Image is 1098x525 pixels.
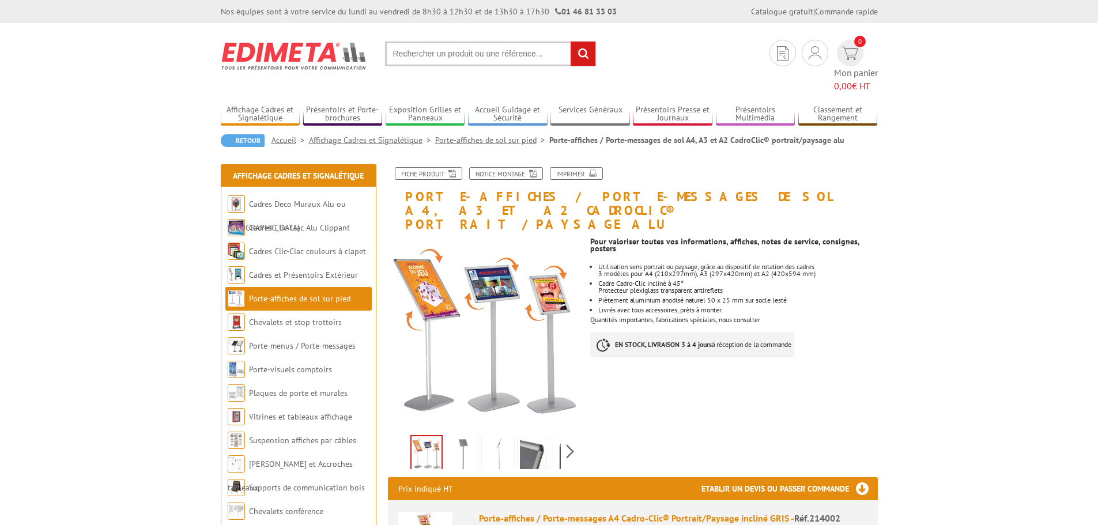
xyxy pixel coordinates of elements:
[794,512,840,524] span: Réf.214002
[484,437,512,473] img: porte_affiches_214002_214003_profil.jpg
[842,47,858,60] img: devis rapide
[221,105,300,124] a: Affichage Cadres et Signalétique
[379,167,886,232] h1: Porte-affiches / Porte-messages de sol A4, A3 et A2 CadroClic® portrait/paysage alu
[716,105,795,124] a: Présentoirs Multimédia
[751,6,813,17] a: Catalogue gratuit
[565,442,576,461] span: Next
[834,80,878,93] span: € HT
[249,293,350,304] a: Porte-affiches de sol sur pied
[834,40,878,93] a: devis rapide 0 Mon panier 0,00€ HT
[615,340,712,349] strong: EN STOCK, LIVRAISON 3 à 4 jours
[249,388,348,398] a: Plaques de porte et murales
[834,80,852,92] span: 0,00
[386,105,465,124] a: Exposition Grilles et Panneaux
[249,435,356,445] a: Suspension affiches par câbles
[854,36,866,47] span: 0
[571,41,595,66] input: rechercher
[556,437,583,473] img: porte-affiches-sol-blackline-cadres-inclines-sur-pied-droit_214002_2.jpg
[448,437,476,473] img: porte_affiches_214002_214003_sans_affiche.jpg
[228,314,245,331] img: Chevalets et stop trottoirs
[228,243,245,260] img: Cadres Clic-Clac couleurs à clapet
[550,167,603,180] a: Imprimer
[249,411,352,422] a: Vitrines et tableaux affichage
[435,135,549,145] a: Porte-affiches de sol sur pied
[228,432,245,449] img: Suspension affiches par câbles
[395,167,462,180] a: Fiche produit
[590,332,794,357] p: à réception de la commande
[590,236,859,254] strong: Pour valoriser toutes vos informations, affiches, notes de service, consignes, posters
[798,105,878,124] a: Classement et Rangement
[249,364,332,375] a: Porte-visuels comptoirs
[271,135,309,145] a: Accueil
[815,6,878,17] a: Commande rapide
[412,436,442,472] img: porte_affiches_214002_214003_214902.jpg
[228,455,245,473] img: Cimaises et Accroches tableaux
[228,361,245,378] img: Porte-visuels comptoirs
[228,290,245,307] img: Porte-affiches de sol sur pied
[309,135,435,145] a: Affichage Cadres et Signalétique
[633,105,712,124] a: Présentoirs Presse et Journaux
[598,280,877,294] li: Cadre Cadro-Clic incliné à 45° Protecteur plexiglass transparent antireflets
[834,66,878,93] span: Mon panier
[479,512,867,525] div: Porte-affiches / Porte-messages A4 Cadro-Clic® Portrait/Paysage incliné GRIS -
[303,105,383,124] a: Présentoirs et Porte-brochures
[598,263,877,270] p: Utilisation sens portrait ou paysage, grâce au dispositif de rotation des cadres
[555,6,617,17] strong: 01 46 81 33 03
[228,195,245,213] img: Cadres Deco Muraux Alu ou Bois
[249,270,358,280] a: Cadres et Présentoirs Extérieur
[469,167,543,180] a: Notice Montage
[598,297,877,304] li: Piètement aluminium anodisé naturel 50 x 25 mm sur socle lesté
[249,506,323,516] a: Chevalets conférence
[520,437,548,473] img: porte-affiches-sol-blackline-cadres-inclines-sur-pied-droit_2140002_1.jpg
[228,503,245,520] img: Chevalets conférence
[701,477,878,500] h3: Etablir un devis ou passer commande
[590,231,886,369] div: Quantités importantes, fabrications spéciales, nous consulter
[228,337,245,354] img: Porte-menus / Porte-messages
[228,384,245,402] img: Plaques de porte et murales
[549,134,844,146] li: Porte-affiches / Porte-messages de sol A4, A3 et A2 CadroClic® portrait/paysage alu
[233,171,364,181] a: Affichage Cadres et Signalétique
[385,41,596,66] input: Rechercher un produit ou une référence...
[221,6,617,17] div: Nos équipes sont à votre service du lundi au vendredi de 8h30 à 12h30 et de 13h30 à 17h30
[249,482,365,493] a: Supports de communication bois
[468,105,548,124] a: Accueil Guidage et Sécurité
[809,46,821,60] img: devis rapide
[221,134,265,147] a: Retour
[249,341,356,351] a: Porte-menus / Porte-messages
[598,307,877,314] li: Livrés avec tous accessoires, prêts à monter
[550,105,630,124] a: Services Généraux
[388,237,582,431] img: porte_affiches_214002_214003_214902.jpg
[249,222,350,233] a: Cadres Clic-Clac Alu Clippant
[228,459,353,493] a: [PERSON_NAME] et Accroches tableaux
[249,246,366,256] a: Cadres Clic-Clac couleurs à clapet
[221,35,368,77] img: Edimeta
[398,477,453,500] p: Prix indiqué HT
[228,266,245,284] img: Cadres et Présentoirs Extérieur
[228,408,245,425] img: Vitrines et tableaux affichage
[777,46,788,61] img: devis rapide
[598,270,877,277] p: 3 modèles pour A4 (210x297mm), A3 (297x420mm) et A2 (420x594 mm)
[249,317,342,327] a: Chevalets et stop trottoirs
[228,199,346,233] a: Cadres Deco Muraux Alu ou [GEOGRAPHIC_DATA]
[751,6,878,17] div: |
